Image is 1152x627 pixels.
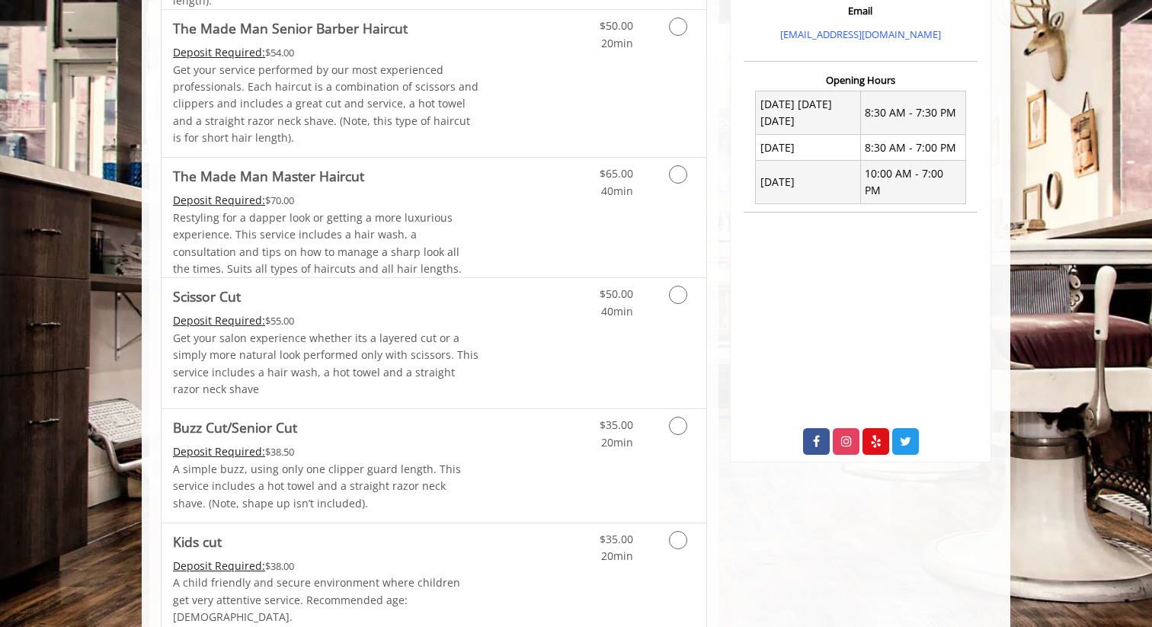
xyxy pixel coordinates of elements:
[601,549,633,563] span: 20min
[173,574,479,625] p: A child friendly and secure environment where children get very attentive service. Recommended ag...
[601,304,633,318] span: 40min
[173,443,479,460] div: $38.50
[173,193,265,207] span: This service needs some Advance to be paid before we block your appointment
[601,435,633,449] span: 20min
[173,286,241,307] b: Scissor Cut
[173,417,297,438] b: Buzz Cut/Senior Cut
[600,286,633,301] span: $50.00
[601,36,633,50] span: 20min
[860,135,965,161] td: 8:30 AM - 7:00 PM
[173,531,222,552] b: Kids cut
[780,27,941,41] a: [EMAIL_ADDRESS][DOMAIN_NAME]
[600,532,633,546] span: $35.00
[173,62,479,147] p: Get your service performed by our most experienced professionals. Each haircut is a combination o...
[173,330,479,398] p: Get your salon experience whether its a layered cut or a simply more natural look performed only ...
[173,312,479,329] div: $55.00
[860,91,965,135] td: 8:30 AM - 7:30 PM
[756,161,861,204] td: [DATE]
[747,5,974,16] h3: Email
[601,184,633,198] span: 40min
[173,558,479,574] div: $38.00
[173,192,479,209] div: $70.00
[173,18,408,39] b: The Made Man Senior Barber Haircut
[600,18,633,33] span: $50.00
[173,44,479,61] div: $54.00
[173,313,265,328] span: This service needs some Advance to be paid before we block your appointment
[860,161,965,204] td: 10:00 AM - 7:00 PM
[173,165,364,187] b: The Made Man Master Haircut
[756,91,861,135] td: [DATE] [DATE] [DATE]
[173,461,479,512] p: A simple buzz, using only one clipper guard length. This service includes a hot towel and a strai...
[744,75,978,85] h3: Opening Hours
[173,45,265,59] span: This service needs some Advance to be paid before we block your appointment
[600,166,633,181] span: $65.00
[173,210,462,276] span: Restyling for a dapper look or getting a more luxurious experience. This service includes a hair ...
[756,135,861,161] td: [DATE]
[600,417,633,432] span: $35.00
[173,444,265,459] span: This service needs some Advance to be paid before we block your appointment
[173,558,265,573] span: This service needs some Advance to be paid before we block your appointment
